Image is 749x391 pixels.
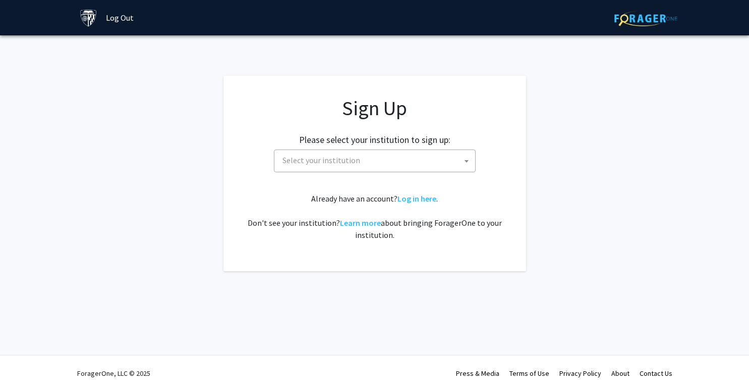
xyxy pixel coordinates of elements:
h2: Please select your institution to sign up: [299,134,450,145]
a: Log in here [397,193,436,204]
img: ForagerOne Logo [614,11,677,26]
a: About [611,369,629,378]
a: Contact Us [640,369,672,378]
div: ForagerOne, LLC © 2025 [77,356,150,391]
div: Already have an account? . Don't see your institution? about bringing ForagerOne to your institut... [244,192,506,241]
a: Terms of Use [509,369,549,378]
a: Press & Media [456,369,499,378]
span: Select your institution [278,150,475,171]
img: Johns Hopkins University Logo [80,9,97,27]
span: Select your institution [274,150,476,172]
span: Select your institution [282,155,360,165]
a: Learn more about bringing ForagerOne to your institution [340,218,381,228]
a: Privacy Policy [559,369,601,378]
h1: Sign Up [244,96,506,120]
